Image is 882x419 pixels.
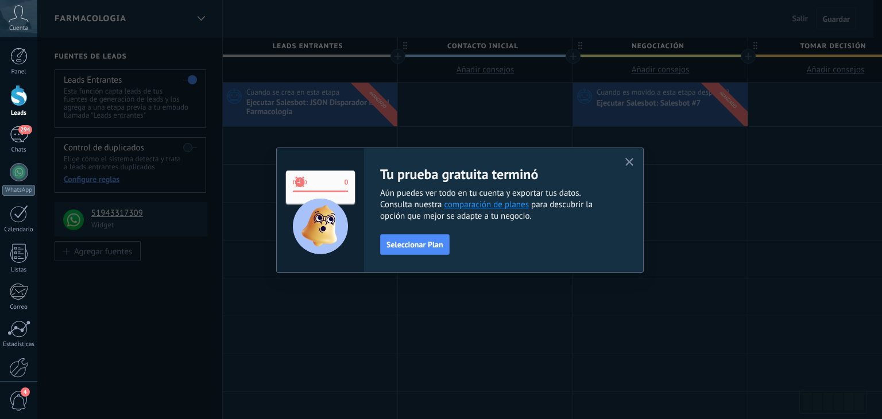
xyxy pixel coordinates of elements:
div: Correo [2,304,36,311]
span: Cuenta [9,25,28,32]
div: Panel [2,68,36,76]
div: WhatsApp [2,185,35,196]
span: 4 [21,387,30,397]
div: Chats [2,146,36,154]
button: Seleccionar Plan [380,234,450,255]
span: 294 [18,125,32,134]
div: Calendario [2,226,36,234]
h2: Tu prueba gratuita terminó [380,165,611,183]
div: Listas [2,266,36,274]
a: comparación de planes [444,199,529,210]
div: Estadísticas [2,341,36,348]
span: Aún puedes ver todo en tu cuenta y exportar tus datos. Consulta nuestra para descubrir la opción ... [380,188,611,222]
span: Seleccionar Plan [386,240,443,249]
div: Leads [2,110,36,117]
